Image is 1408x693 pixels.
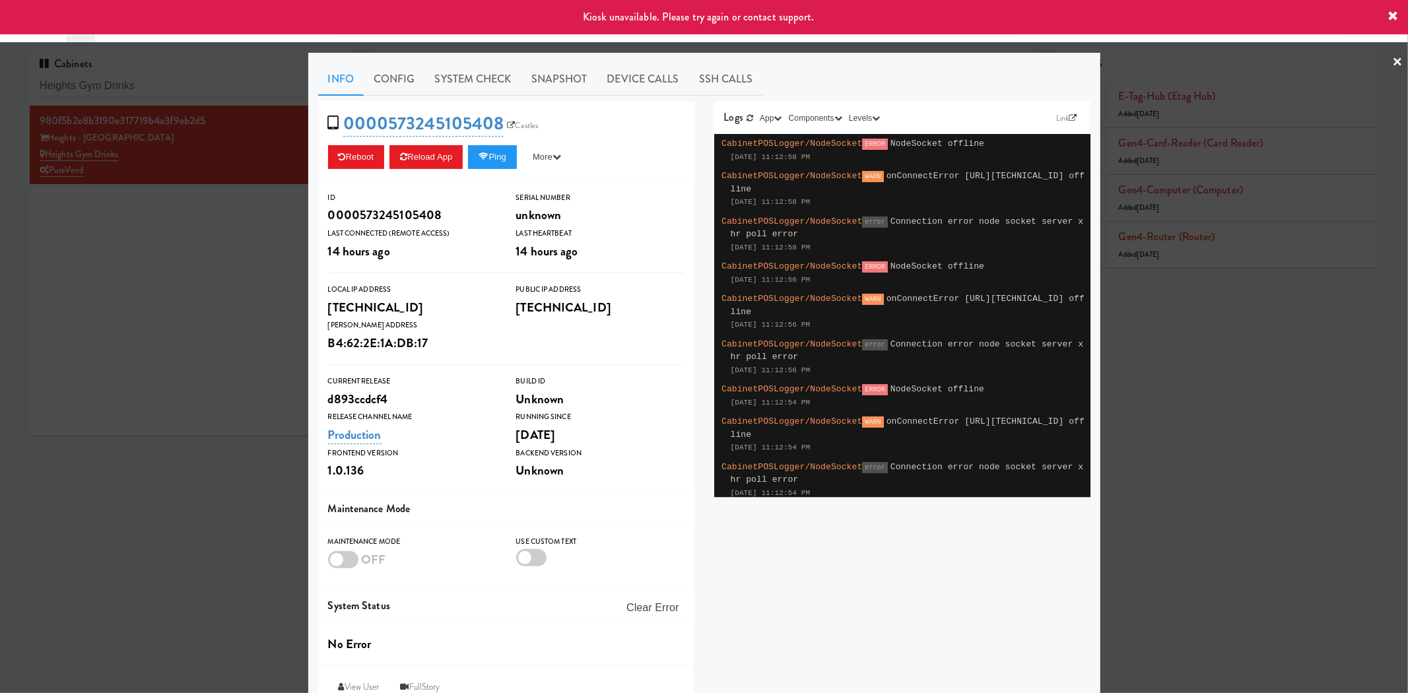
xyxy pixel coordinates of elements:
span: Maintenance Mode [328,501,411,516]
a: Config [364,63,425,96]
span: CabinetPOSLogger/NodeSocket [721,216,862,226]
span: WARN [862,416,883,428]
span: System Status [328,598,390,613]
a: Device Calls [597,63,689,96]
div: [PERSON_NAME] Address [328,319,496,332]
div: Last Connected (Remote Access) [328,227,496,240]
span: [DATE] 11:12:56 PM [731,276,811,284]
span: CabinetPOSLogger/NodeSocket [721,171,862,181]
span: error [862,216,888,228]
span: Connection error node socket server xhr poll error [731,216,1084,240]
a: 0000573245105408 [343,111,504,137]
button: More [522,145,572,169]
span: CabinetPOSLogger/NodeSocket [721,384,862,394]
div: [TECHNICAL_ID] [516,296,685,319]
button: Reload App [389,145,463,169]
div: [TECHNICAL_ID] [328,296,496,319]
span: CabinetPOSLogger/NodeSocket [721,261,862,271]
div: Running Since [516,411,685,424]
a: Production [328,426,382,444]
span: [DATE] 11:12:54 PM [731,399,811,407]
span: CabinetPOSLogger/NodeSocket [721,294,862,304]
div: Current Release [328,375,496,388]
a: Castles [504,119,541,132]
div: Unknown [516,459,685,482]
span: error [862,462,888,473]
a: Snapshot [521,63,597,96]
div: B4:62:2E:1A:DB:17 [328,332,496,354]
div: Release Channel Name [328,411,496,424]
span: Connection error node socket server xhr poll error [731,462,1084,485]
div: No Error [328,633,685,655]
div: ID [328,191,496,205]
span: WARN [862,294,883,305]
span: CabinetPOSLogger/NodeSocket [721,339,862,349]
a: System Check [425,63,521,96]
span: [DATE] 11:12:56 PM [731,366,811,374]
span: Logs [724,110,743,125]
div: Public IP Address [516,283,685,296]
a: Info [318,63,364,96]
div: 1.0.136 [328,459,496,482]
span: [DATE] [516,426,556,444]
div: Local IP Address [328,283,496,296]
div: Use Custom Text [516,535,685,548]
div: 0000573245105408 [328,204,496,226]
a: SSH Calls [689,63,763,96]
span: [DATE] 11:12:54 PM [731,444,811,451]
span: OFF [361,550,386,568]
a: Link [1053,112,1081,125]
span: [DATE] 11:12:58 PM [731,244,811,251]
span: 14 hours ago [328,242,390,260]
span: ERROR [862,384,888,395]
span: NodeSocket offline [890,139,984,148]
button: Levels [846,112,883,125]
a: × [1392,42,1403,83]
div: unknown [516,204,685,226]
div: Serial Number [516,191,685,205]
button: Reboot [328,145,385,169]
span: CabinetPOSLogger/NodeSocket [721,462,862,472]
div: Backend Version [516,447,685,460]
span: NodeSocket offline [890,261,984,271]
span: [DATE] 11:12:56 PM [731,321,811,329]
button: Ping [468,145,517,169]
span: Connection error node socket server xhr poll error [731,339,1084,362]
div: Frontend Version [328,447,496,460]
span: ERROR [862,261,888,273]
span: [DATE] 11:12:58 PM [731,198,811,206]
span: error [862,339,888,350]
div: Unknown [516,388,685,411]
span: CabinetPOSLogger/NodeSocket [721,139,862,148]
span: ERROR [862,139,888,150]
span: NodeSocket offline [890,384,984,394]
span: 14 hours ago [516,242,578,260]
span: [DATE] 11:12:58 PM [731,153,811,161]
span: onConnectError [URL][TECHNICAL_ID] offline [731,171,1085,194]
span: WARN [862,171,883,182]
span: onConnectError [URL][TECHNICAL_ID] offline [731,416,1085,440]
div: Build Id [516,375,685,388]
span: Kiosk unavailable. Please try again or contact support. [583,9,815,24]
div: Last Heartbeat [516,227,685,240]
span: CabinetPOSLogger/NodeSocket [721,416,862,426]
div: d893ccdcf4 [328,388,496,411]
div: Maintenance Mode [328,535,496,548]
span: [DATE] 11:12:54 PM [731,489,811,497]
span: onConnectError [URL][TECHNICAL_ID] offline [731,294,1085,317]
button: App [756,112,786,125]
button: Components [786,112,846,125]
button: Clear Error [621,596,684,620]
